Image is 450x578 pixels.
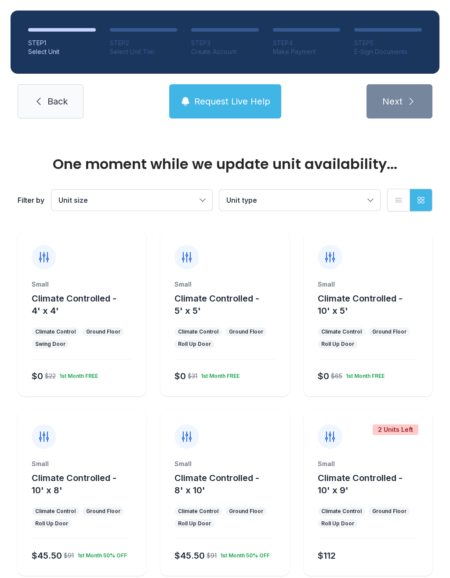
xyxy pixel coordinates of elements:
[321,341,354,348] div: Roll Up Door
[194,95,270,108] span: Request Live Help
[32,460,132,468] div: Small
[174,292,286,317] button: Climate Controlled - 5' x 5'
[219,190,380,211] button: Unit type
[174,293,259,316] span: Climate Controlled - 5' x 5'
[318,472,429,496] button: Climate Controlled - 10' x 9'
[32,370,43,382] div: $0
[318,370,329,382] div: $0
[32,473,116,495] span: Climate Controlled - 10' x 8'
[321,508,362,515] div: Climate Control
[174,549,205,562] div: $45.50
[56,369,98,380] div: 1st Month FREE
[188,372,197,381] div: $31
[64,551,74,560] div: $91
[373,424,418,435] div: 2 Units Left
[18,157,432,171] div: One moment while we update unit availability...
[110,39,178,47] div: STEP 2
[318,473,403,495] span: Climate Controlled - 10' x 9'
[318,292,429,317] button: Climate Controlled - 10' x 5'
[207,551,217,560] div: $91
[217,549,270,559] div: 1st Month 50% OFF
[32,549,62,562] div: $45.50
[178,328,218,335] div: Climate Control
[51,190,212,211] button: Unit size
[58,196,88,205] span: Unit size
[35,508,76,515] div: Climate Control
[86,508,120,515] div: Ground Floor
[178,520,211,527] div: Roll Up Door
[47,95,68,108] span: Back
[229,508,263,515] div: Ground Floor
[110,47,178,56] div: Select Unit Tier
[32,472,143,496] button: Climate Controlled - 10' x 8'
[178,341,211,348] div: Roll Up Door
[354,47,422,56] div: E-Sign Documents
[174,370,186,382] div: $0
[174,472,286,496] button: Climate Controlled - 8' x 10'
[318,460,418,468] div: Small
[32,292,143,317] button: Climate Controlled - 4' x 4'
[174,280,275,289] div: Small
[318,280,418,289] div: Small
[318,293,403,316] span: Climate Controlled - 10' x 5'
[45,372,56,381] div: $22
[174,473,259,495] span: Climate Controlled - 8' x 10'
[86,328,120,335] div: Ground Floor
[28,47,96,56] div: Select Unit
[35,328,76,335] div: Climate Control
[229,328,263,335] div: Ground Floor
[331,372,342,381] div: $65
[35,520,68,527] div: Roll Up Door
[178,508,218,515] div: Climate Control
[273,39,341,47] div: STEP 4
[321,328,362,335] div: Climate Control
[372,328,406,335] div: Ground Floor
[197,369,240,380] div: 1st Month FREE
[28,39,96,47] div: STEP 1
[318,549,336,562] div: $112
[191,47,259,56] div: Create Account
[174,460,275,468] div: Small
[342,369,385,380] div: 1st Month FREE
[18,195,44,205] div: Filter by
[372,508,406,515] div: Ground Floor
[321,520,354,527] div: Roll Up Door
[273,47,341,56] div: Make Payment
[226,196,257,205] span: Unit type
[191,39,259,47] div: STEP 3
[354,39,422,47] div: STEP 5
[382,95,403,108] span: Next
[74,549,127,559] div: 1st Month 50% OFF
[32,280,132,289] div: Small
[32,293,116,316] span: Climate Controlled - 4' x 4'
[35,341,65,348] div: Swing Door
